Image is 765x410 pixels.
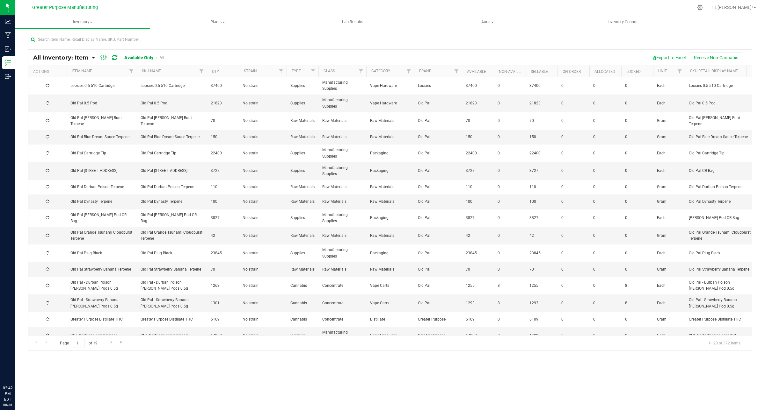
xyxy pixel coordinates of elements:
span: 150 [466,134,490,140]
span: Old Pal Blue Dream Sauce Terpene [70,134,133,140]
a: Filter [196,66,207,77]
span: Gram [657,266,681,272]
span: Supplies [290,100,315,106]
span: 110 [211,184,235,190]
span: Old Pal [418,300,458,306]
span: Old Pal [418,134,458,140]
span: Old Pal 0.5 Pod [141,100,203,106]
span: 0 [561,215,586,221]
span: 1255 [466,283,490,289]
span: Old Pal [PERSON_NAME] Pod CR Bag [70,212,133,224]
span: No strain [243,83,283,89]
span: No strain [243,316,283,322]
span: Old Pal Strawberry Banana Terpene [141,266,203,272]
span: Greater Purpose [418,316,458,322]
span: Audit [420,19,555,25]
span: Packaging [370,215,410,221]
span: Old Pal - Durban Poison [PERSON_NAME] Pods 0.5g [141,279,203,292]
span: Concentrate [322,316,362,322]
span: Raw Materials [370,233,410,239]
span: 23845 [211,250,235,256]
span: Concentrate [322,300,362,306]
a: Class [324,69,335,73]
span: Inventory Counts [599,19,646,25]
span: 37400 [211,83,235,89]
span: Gram [657,184,681,190]
span: Loosies 0.5 510 Cartridge [70,83,133,89]
span: 0 [561,233,586,239]
span: Old Pal Durban Poison Terpene [141,184,203,190]
span: 70 [466,266,490,272]
span: 0 [561,199,586,205]
input: 1 [73,338,84,348]
span: Old Pal Orange Tsunami Cloudburst Terpene [689,230,751,242]
span: Old Pal [PERSON_NAME] Runt Terpene [689,115,751,127]
a: Category [371,69,390,73]
span: Old Pal Dynasty Terpene [141,199,203,205]
span: Each [657,100,681,106]
span: 21823 [529,100,554,106]
span: Raw Materials [322,266,362,272]
a: Available Only [124,55,153,60]
span: 3827 [466,215,490,221]
a: Non-Available [499,69,527,74]
span: Old Pal [PERSON_NAME] Pod CR Bag [141,212,203,224]
span: Lab Results [333,19,372,25]
span: 0 [625,118,649,124]
a: Item Name [72,69,92,73]
span: Distillate [370,316,410,322]
span: 22400 [466,150,490,156]
span: Manufacturing Supplies [322,212,362,224]
span: Each [657,150,681,156]
inline-svg: Manufacturing [5,32,11,39]
span: 0 [561,83,586,89]
span: Raw Materials [370,184,410,190]
span: No strain [243,333,283,339]
span: Old Pal Blue Dream Sauce Terpene [141,134,203,140]
span: 0 [593,150,617,156]
span: Packaging [370,150,410,156]
span: Old Pal [418,266,458,272]
span: 0 [593,233,617,239]
span: 150 [529,134,554,140]
span: Inventory [15,19,150,25]
span: Greater Purpose Distillate THC [689,316,751,322]
span: 42 [211,233,235,239]
span: Gram [657,316,681,322]
span: No strain [243,168,283,174]
span: 22400 [529,150,554,156]
span: Old Pal [PERSON_NAME] Runt Terpene [141,115,203,127]
span: 0 [593,199,617,205]
span: Old Pal Cartridge Tip [689,150,751,156]
span: 3827 [211,215,235,221]
a: Filter [126,66,137,77]
span: 0 [498,316,522,322]
span: Manufacturing Supplies [322,147,362,159]
span: 22400 [211,150,235,156]
span: 0 [625,233,649,239]
span: Packaging [370,250,410,256]
span: Supplies [290,250,315,256]
span: 1293 [466,300,490,306]
span: 8 [625,283,649,289]
span: 0 [561,134,586,140]
span: 1255 [529,283,554,289]
span: Manufacturing Supplies [322,80,362,92]
span: Old Pal - Durban Poison [PERSON_NAME] Pods 0.5g [70,279,133,292]
span: Raw Materials [290,118,315,124]
span: 110 [466,184,490,190]
span: Manufacturing Supplies [322,329,362,342]
span: Old Pal Strawberry Banana Terpene [70,266,133,272]
span: 6109 [466,316,490,322]
span: 37400 [529,83,554,89]
span: Old Pal Durban Poison Terpene [70,184,133,190]
span: Loosies 0.5 510 Cartridge [141,83,203,89]
span: Raw Materials [322,118,362,124]
span: No strain [243,283,283,289]
inline-svg: Outbound [5,73,11,80]
span: 0 [498,100,522,106]
span: 70 [529,118,554,124]
span: Old Pal [418,118,458,124]
span: 0 [561,150,586,156]
a: Available [467,69,486,74]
